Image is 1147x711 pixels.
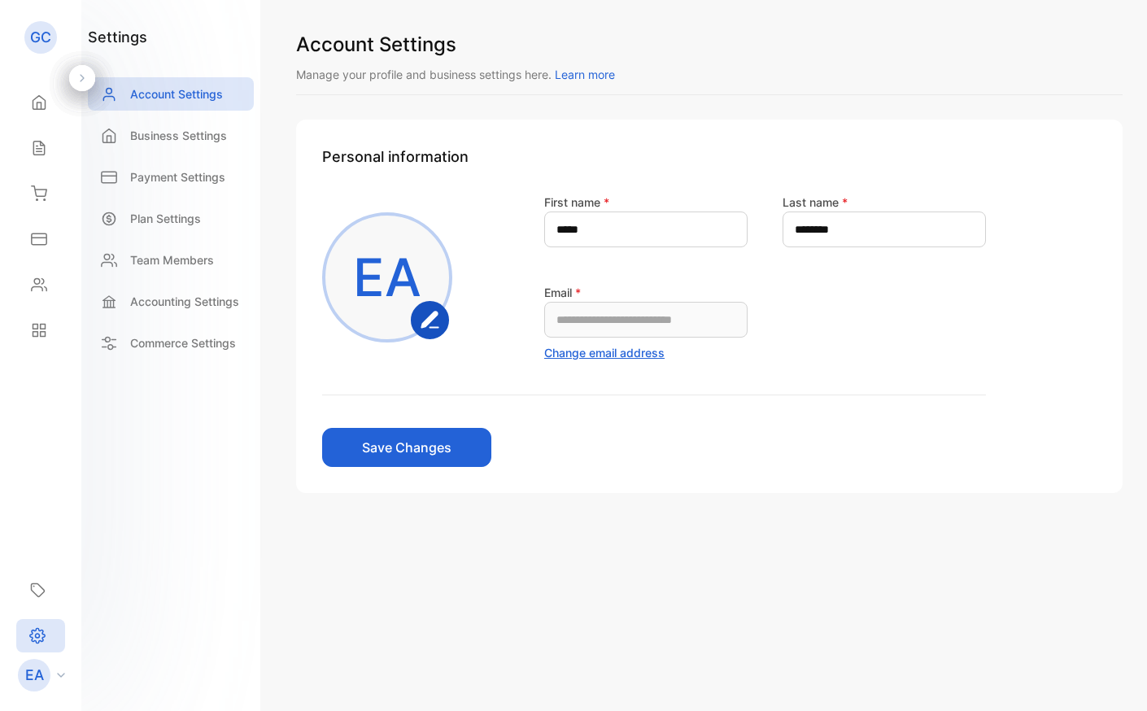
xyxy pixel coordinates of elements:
[88,202,254,235] a: Plan Settings
[130,210,201,227] p: Plan Settings
[88,243,254,277] a: Team Members
[353,238,421,316] p: EA
[88,26,147,48] h1: settings
[322,146,1097,168] h1: Personal information
[322,428,491,467] button: Save Changes
[544,286,581,299] label: Email
[88,285,254,318] a: Accounting Settings
[130,334,236,351] p: Commerce Settings
[130,85,223,103] p: Account Settings
[130,251,214,268] p: Team Members
[544,195,609,209] label: First name
[296,66,1123,83] p: Manage your profile and business settings here.
[88,119,254,152] a: Business Settings
[130,127,227,144] p: Business Settings
[130,168,225,185] p: Payment Settings
[88,160,254,194] a: Payment Settings
[88,326,254,360] a: Commerce Settings
[88,77,254,111] a: Account Settings
[296,30,1123,59] h1: Account Settings
[555,68,615,81] span: Learn more
[783,195,848,209] label: Last name
[130,293,239,310] p: Accounting Settings
[544,344,665,361] button: Change email address
[25,665,44,686] p: EA
[30,27,51,48] p: GC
